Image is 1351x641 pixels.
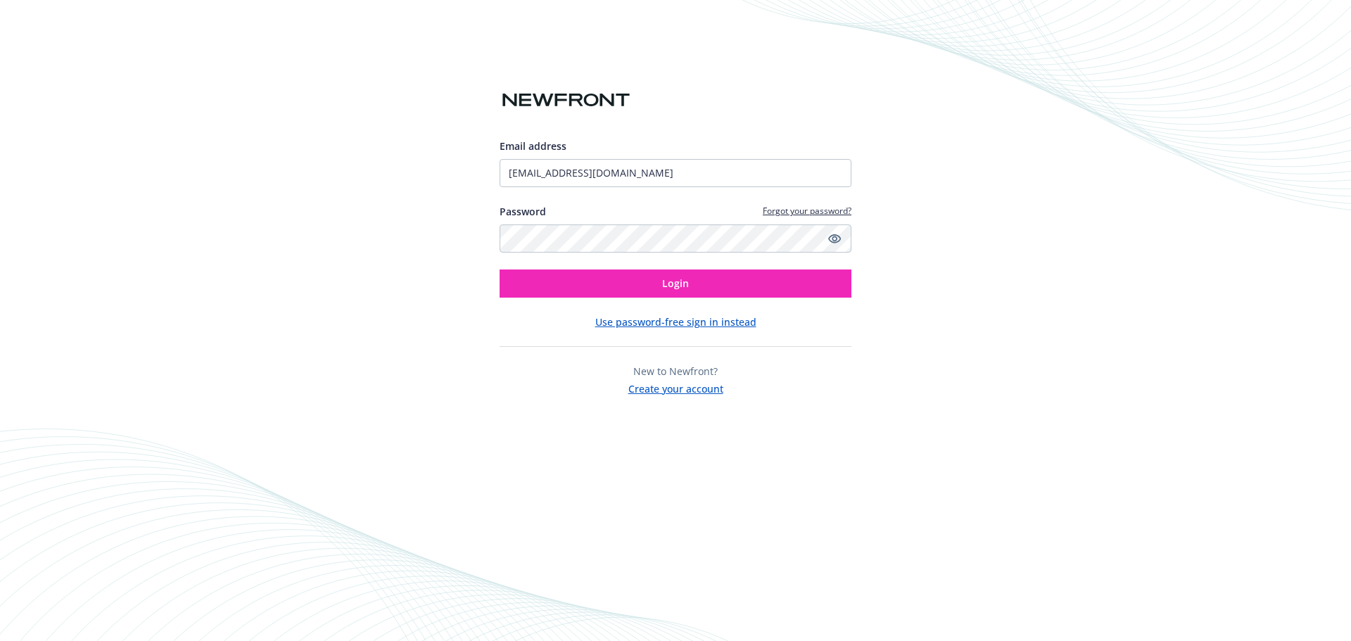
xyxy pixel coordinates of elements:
label: Password [500,204,546,219]
button: Use password-free sign in instead [595,315,756,329]
a: Show password [826,230,843,247]
span: New to Newfront? [633,364,718,378]
input: Enter your password [500,224,851,253]
input: Enter your email [500,159,851,187]
span: Login [662,277,689,290]
a: Forgot your password? [763,205,851,217]
span: Email address [500,139,566,153]
button: Create your account [628,379,723,396]
button: Login [500,269,851,298]
img: Newfront logo [500,88,633,113]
